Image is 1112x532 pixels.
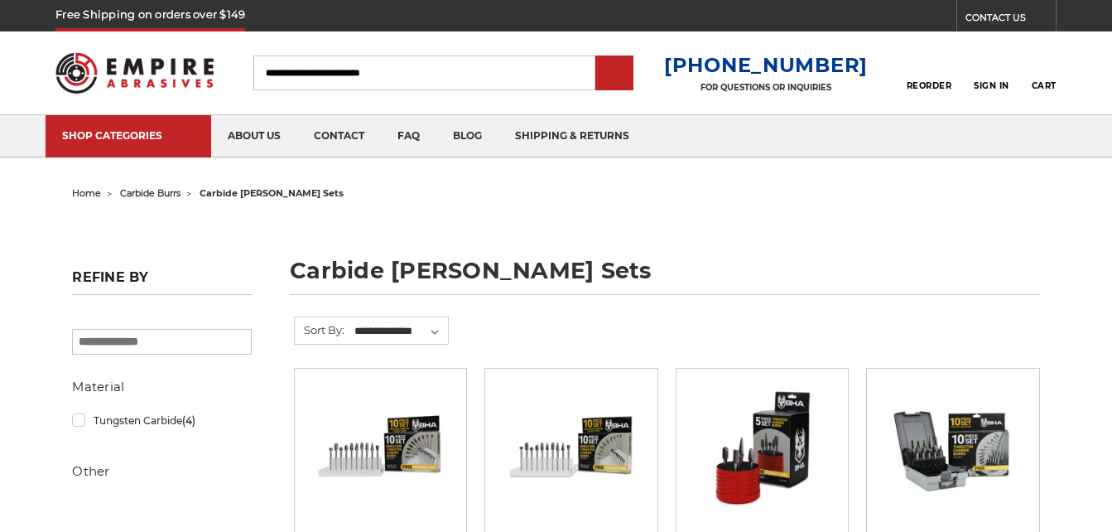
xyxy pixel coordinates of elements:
input: Submit [598,57,631,90]
img: BHA Double Cut Mini Carbide Burr Set, 1/8" Shank [505,380,638,513]
img: BHA Double Cut Carbide Burr 5 Piece Set, 1/4" Shank [696,380,829,513]
select: Sort By: [352,319,448,344]
a: faq [381,115,436,157]
a: carbide burrs [120,187,181,199]
div: SHOP CATEGORIES [62,129,195,142]
h5: Refine by [72,269,252,295]
a: BHA Carbide Burr 10 Piece Set, Double Cut with 1/4" Shanks [879,380,1027,529]
a: Reorder [907,55,952,90]
img: Empire Abrasives [55,42,214,104]
a: BHA Double Cut Mini Carbide Burr Set, 1/8" Shank [497,380,645,529]
a: Cart [1032,55,1057,91]
a: contact [297,115,381,157]
span: Sign In [974,80,1009,91]
label: Sort By: [295,317,344,342]
a: Tungsten Carbide(4) [72,406,252,435]
a: [PHONE_NUMBER] [664,53,868,77]
a: about us [211,115,297,157]
span: (4) [182,414,195,427]
a: BHA Double Cut Carbide Burr 5 Piece Set, 1/4" Shank [688,380,836,529]
span: Reorder [907,80,952,91]
p: FOR QUESTIONS OR INQUIRIES [664,82,868,93]
img: BHA Carbide Burr 10 Piece Set, Double Cut with 1/4" Shanks [887,380,1019,513]
a: blog [436,115,498,157]
h1: carbide [PERSON_NAME] sets [290,259,1039,295]
h5: Other [72,462,252,481]
a: CONTACT US [965,8,1056,31]
h5: Material [72,377,252,397]
a: BHA Aluma Cut Mini Carbide Burr Set, 1/8" Shank [306,380,455,529]
span: Cart [1032,80,1057,91]
span: carbide [PERSON_NAME] sets [200,187,344,199]
img: BHA Aluma Cut Mini Carbide Burr Set, 1/8" Shank [315,380,447,513]
a: shipping & returns [498,115,646,157]
a: home [72,187,101,199]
